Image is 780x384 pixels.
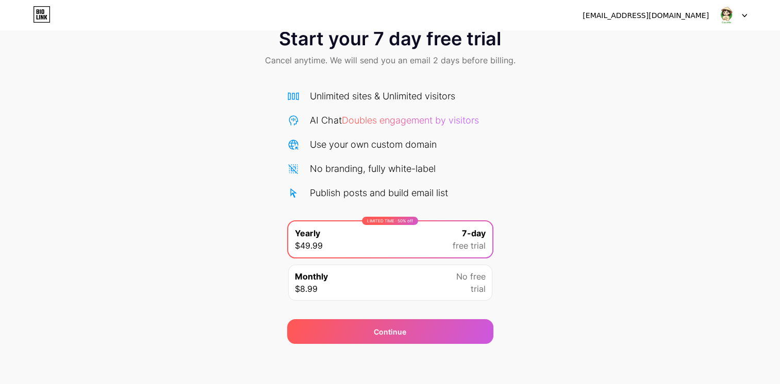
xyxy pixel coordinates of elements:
span: Yearly [295,227,320,239]
span: Cancel anytime. We will send you an email 2 days before billing. [265,54,516,66]
span: $8.99 [295,283,318,295]
div: Continue [374,326,406,337]
div: LIMITED TIME : 50% off [362,217,418,225]
span: No free [456,270,486,283]
span: $49.99 [295,239,323,252]
div: Publish posts and build email list [310,186,448,200]
div: [EMAIL_ADDRESS][DOMAIN_NAME] [583,10,709,21]
div: Use your own custom domain [310,137,437,151]
img: premiumcocome [717,6,736,25]
span: Monthly [295,270,328,283]
span: 7-day [462,227,486,239]
div: AI Chat [310,113,479,127]
div: Unlimited sites & Unlimited visitors [310,89,455,103]
span: Doubles engagement by visitors [342,115,479,126]
div: No branding, fully white-label [310,162,436,176]
span: Start your 7 day free trial [279,28,501,49]
span: trial [471,283,486,295]
span: free trial [453,239,486,252]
